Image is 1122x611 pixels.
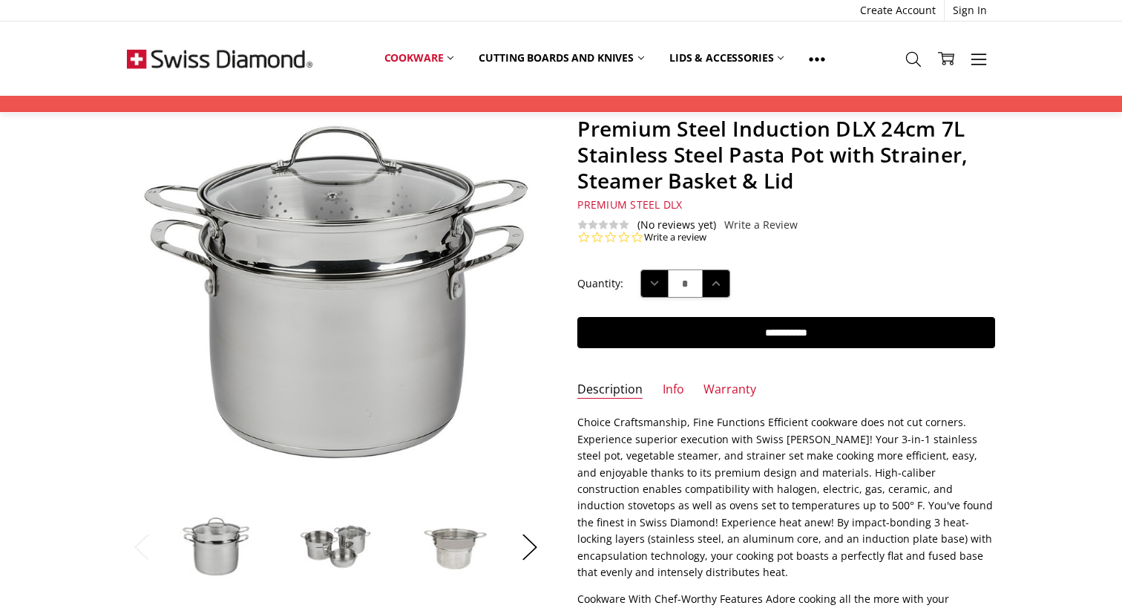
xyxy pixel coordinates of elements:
[577,382,643,399] a: Description
[724,219,798,231] a: Write a Review
[637,219,716,231] span: (No reviews yet)
[644,231,706,244] a: Write a review
[466,42,657,74] a: Cutting boards and knives
[127,22,312,96] img: Free Shipping On Every Order
[515,525,545,570] button: Next
[418,509,492,584] img: Premium Steel DLX - 7.6 Qt. (9.5") Stainless Steel Pasta Pot with Strainer, Steamer Basket, & Lid...
[703,382,756,399] a: Warranty
[179,509,253,584] img: Premium Steel DLX - 7.6 Qt. (9.5") Stainless Steel Pasta Pot with Strainer, Steamer Basket, & Lid...
[577,197,682,212] span: Premium Steel DLX
[796,42,838,75] a: Show All
[298,509,373,584] img: Premium Steel DLX - 7.6 Qt. (9.5") Stainless Steel Pasta Pot with Strainer, Steamer Basket, & Lid...
[372,42,467,74] a: Cookware
[127,525,157,570] button: Previous
[663,382,684,399] a: Info
[577,116,995,194] h1: Premium Steel Induction DLX 24cm 7L Stainless Steel Pasta Pot with Strainer, Steamer Basket & Lid
[577,414,995,581] p: Choice Craftsmanship, Fine Functions Efficient cookware does not cut corners. Experience superior...
[577,275,623,292] label: Quantity:
[657,42,796,74] a: Lids & Accessories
